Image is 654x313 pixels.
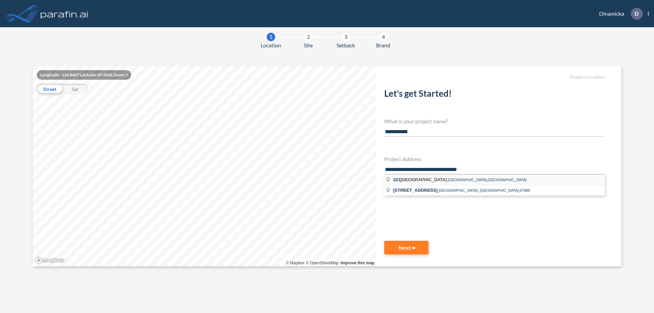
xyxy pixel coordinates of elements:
span: [STREET_ADDRESS] [393,188,438,193]
canvas: Map [33,66,376,266]
div: Sat [62,84,88,94]
span: Site [304,41,313,49]
span: Location [261,41,281,49]
div: 1 [267,33,275,41]
img: logo [39,7,90,20]
button: Next [384,241,429,254]
div: 4 [379,33,388,41]
div: Dinamicka [589,8,649,20]
p: D [635,11,639,17]
h2: Let's get Started! [384,88,605,101]
span: Brand [376,41,390,49]
h4: Project Address [384,156,605,162]
span: Setback [337,41,355,49]
h4: What is your project name? [384,118,605,124]
span: [GEOGRAPHIC_DATA],[GEOGRAPHIC_DATA] [448,178,527,182]
a: Improve this map [341,261,374,265]
div: Street [37,84,62,94]
a: OpenStreetMap [306,261,339,265]
span: [GEOGRAPHIC_DATA] [393,177,448,182]
h5: Project Location [384,74,605,80]
a: Mapbox [286,261,305,265]
span: 321 [393,177,401,182]
span: [GEOGRAPHIC_DATA], [GEOGRAPHIC_DATA],07885 [439,188,530,192]
div: 2 [304,33,313,41]
a: Mapbox homepage [35,256,65,264]
div: 3 [342,33,350,41]
div: Longitude: -110.8407 Latitude: 49.1044 Zoom: 2 [37,70,131,80]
